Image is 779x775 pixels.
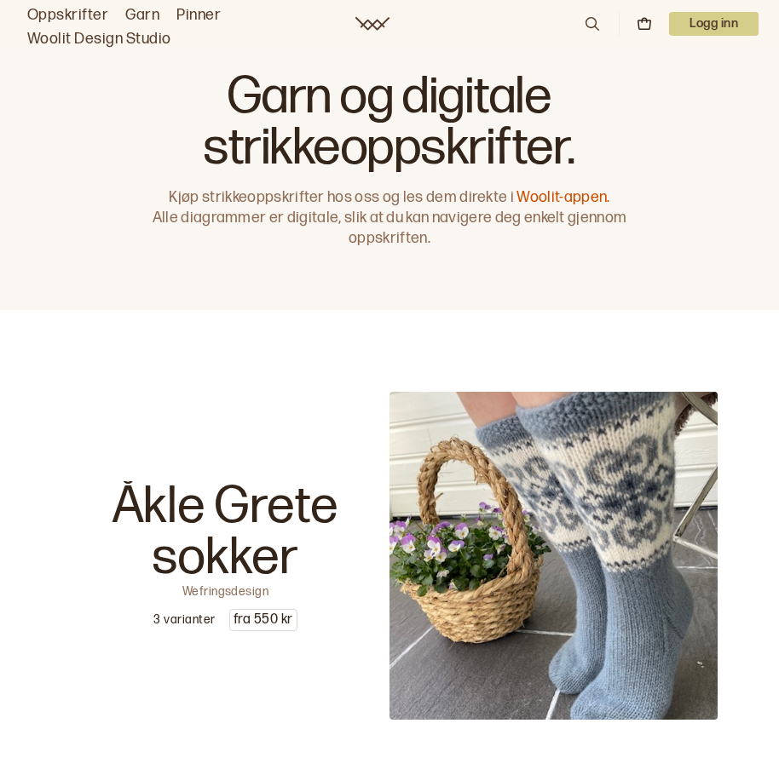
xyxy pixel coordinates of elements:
p: Åkle Grete sokker [61,481,389,583]
a: Woolit [355,17,389,31]
h1: Garn og digitale strikkeoppskrifter. [144,72,635,174]
a: Woolit Design Studio [27,27,171,51]
p: fra 550 kr [230,610,297,630]
a: Wefringsdesign Caroline Nasjonalromantiske sokker som er inspirert av mammas gamle åkle. I Busker... [61,392,718,720]
p: Wefringsdesign [182,583,269,595]
p: Logg inn [669,12,759,36]
img: Wefringsdesign Caroline Nasjonalromantiske sokker som er inspirert av mammas gamle åkle. I Busker... [389,392,718,720]
a: Woolit-appen. [516,188,609,206]
p: 3 varianter [153,611,215,629]
p: Kjøp strikkeoppskrifter hos oss og les dem direkte i Alle diagrammer er digitale, slik at du kan ... [144,187,635,249]
a: Oppskrifter [27,3,108,27]
a: Garn [125,3,159,27]
button: User dropdown [669,12,759,36]
a: Pinner [176,3,221,27]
